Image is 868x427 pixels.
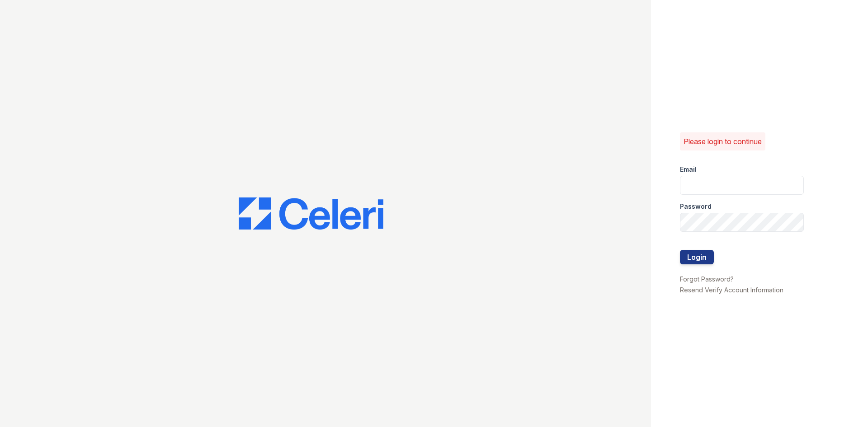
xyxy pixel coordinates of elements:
a: Forgot Password? [680,275,734,283]
p: Please login to continue [684,136,762,147]
label: Email [680,165,697,174]
img: CE_Logo_Blue-a8612792a0a2168367f1c8372b55b34899dd931a85d93a1a3d3e32e68fde9ad4.png [239,197,383,230]
a: Resend Verify Account Information [680,286,783,294]
button: Login [680,250,714,264]
label: Password [680,202,712,211]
